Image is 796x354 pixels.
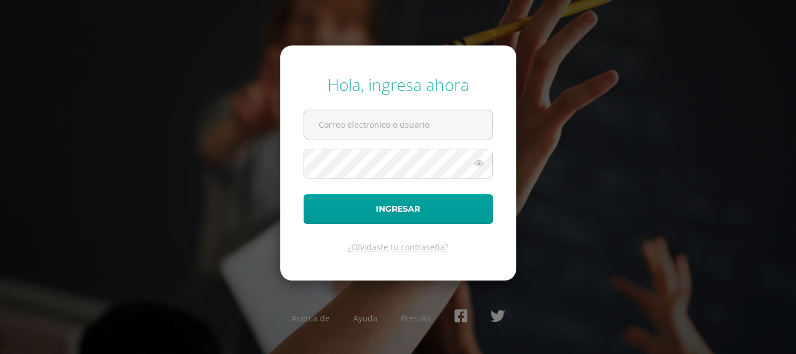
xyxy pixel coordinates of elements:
[304,110,492,139] input: Correo electrónico o usuario
[304,194,493,224] button: Ingresar
[304,73,493,96] div: Hola, ingresa ahora
[291,313,330,324] a: Acerca de
[348,241,448,253] a: ¿Olvidaste tu contraseña?
[353,313,378,324] a: Ayuda
[401,313,431,324] a: Presskit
